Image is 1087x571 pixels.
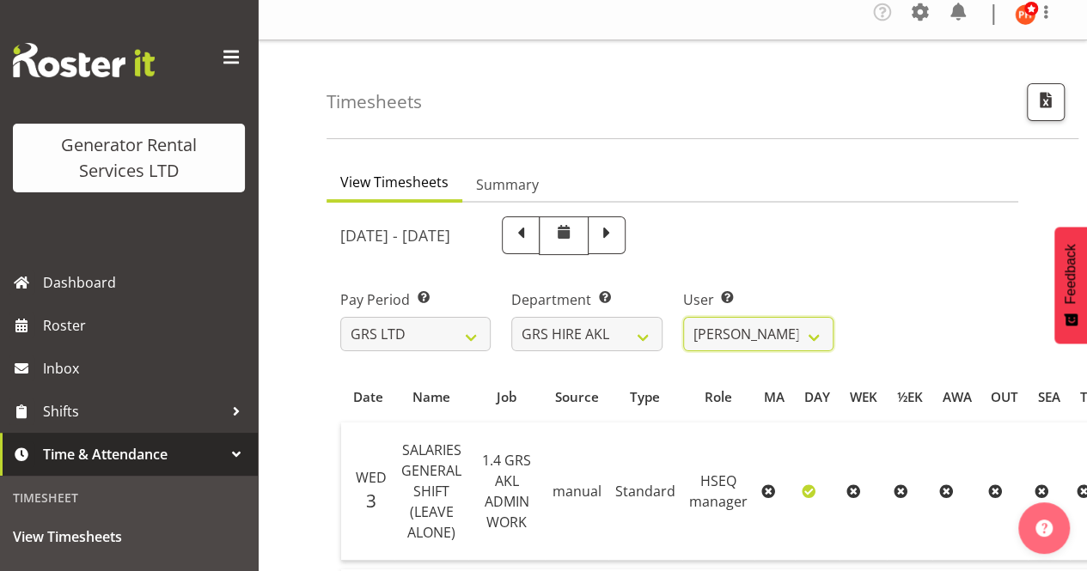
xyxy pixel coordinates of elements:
div: MA [764,387,785,407]
img: phil-hannah11623.jpg [1015,4,1035,25]
label: Department [511,289,662,310]
span: manual [552,482,601,501]
span: Roster [43,313,249,338]
div: Type [618,387,672,407]
div: ½EK [897,387,923,407]
span: Shifts [43,398,223,424]
span: 3 [366,489,376,513]
div: DAY [804,387,830,407]
div: Timesheet [4,480,253,515]
label: User [683,289,834,310]
img: Rosterit website logo [13,43,155,77]
span: Inbox [43,355,249,381]
div: Role [692,387,744,407]
span: SALARIES GENERAL SHIFT (LEAVE ALONE) [401,440,461,542]
h5: [DATE] - [DATE] [340,226,450,245]
span: 1.4 GRS AKL ADMIN WORK [482,451,531,532]
span: HSEQ manager [689,471,748,511]
div: WEK [850,387,877,407]
div: Job [478,387,534,407]
span: View Timesheets [13,524,245,550]
h4: Timesheets [327,92,422,112]
div: Name [404,387,458,407]
label: Pay Period [340,289,491,310]
span: Dashboard [43,270,249,295]
button: Feedback - Show survey [1054,227,1087,343]
button: Export CSV [1027,83,1065,121]
div: Date [351,387,384,407]
div: Source [554,387,598,407]
span: Summary [476,174,539,195]
div: Generator Rental Services LTD [30,132,228,184]
div: AWA [942,387,971,407]
div: SEA [1038,387,1060,407]
span: View Timesheets [340,172,449,192]
span: Wed [356,468,387,487]
a: View Timesheets [4,515,253,558]
span: Time & Attendance [43,441,223,467]
img: help-xxl-2.png [1035,519,1053,537]
div: OUT [991,387,1018,407]
td: Standard [608,422,682,561]
span: Feedback [1063,244,1078,304]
